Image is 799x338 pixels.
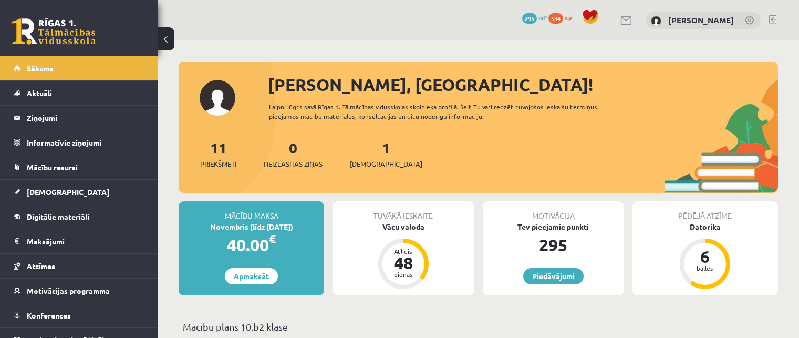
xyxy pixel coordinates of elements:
[689,265,721,271] div: balles
[522,13,537,24] span: 295
[538,13,547,22] span: mP
[483,201,624,221] div: Motivācija
[548,13,577,22] a: 534 xp
[350,138,422,169] a: 1[DEMOGRAPHIC_DATA]
[27,106,144,130] legend: Ziņojumi
[27,187,109,197] span: [DEMOGRAPHIC_DATA]
[27,229,144,253] legend: Maksājumi
[179,201,324,221] div: Mācību maksa
[388,271,419,278] div: dienas
[565,13,572,22] span: xp
[264,159,323,169] span: Neizlasītās ziņas
[27,162,78,172] span: Mācību resursi
[632,201,778,221] div: Pēdējā atzīme
[179,232,324,258] div: 40.00
[27,212,89,221] span: Digitālie materiāli
[27,130,144,155] legend: Informatīvie ziņojumi
[483,221,624,232] div: Tev pieejamie punkti
[268,72,778,97] div: [PERSON_NAME], [GEOGRAPHIC_DATA]!
[179,221,324,232] div: Novembris (līdz [DATE])
[668,15,734,25] a: [PERSON_NAME]
[522,13,547,22] a: 295 mP
[14,81,144,105] a: Aktuāli
[27,261,55,271] span: Atzīmes
[632,221,778,291] a: Datorika 6 balles
[12,18,96,45] a: Rīgas 1. Tālmācības vidusskola
[14,130,144,155] a: Informatīvie ziņojumi
[269,231,276,247] span: €
[651,16,661,26] img: Aleksandrija Līduma
[14,279,144,303] a: Motivācijas programma
[14,204,144,229] a: Digitālie materiāli
[225,268,278,284] a: Apmaksāt
[14,106,144,130] a: Ziņojumi
[14,155,144,179] a: Mācību resursi
[333,201,474,221] div: Tuvākā ieskaite
[14,254,144,278] a: Atzīmes
[200,138,236,169] a: 11Priekšmeti
[523,268,584,284] a: Piedāvājumi
[27,88,52,98] span: Aktuāli
[14,56,144,80] a: Sākums
[333,221,474,291] a: Vācu valoda Atlicis 48 dienas
[388,254,419,271] div: 48
[333,221,474,232] div: Vācu valoda
[350,159,422,169] span: [DEMOGRAPHIC_DATA]
[388,248,419,254] div: Atlicis
[483,232,624,258] div: 295
[264,138,323,169] a: 0Neizlasītās ziņas
[27,286,110,295] span: Motivācijas programma
[689,248,721,265] div: 6
[14,303,144,327] a: Konferences
[632,221,778,232] div: Datorika
[27,64,54,73] span: Sākums
[183,320,774,334] p: Mācību plāns 10.b2 klase
[269,102,629,121] div: Laipni lūgts savā Rīgas 1. Tālmācības vidusskolas skolnieka profilā. Šeit Tu vari redzēt tuvojošo...
[27,311,71,320] span: Konferences
[14,180,144,204] a: [DEMOGRAPHIC_DATA]
[548,13,563,24] span: 534
[14,229,144,253] a: Maksājumi
[200,159,236,169] span: Priekšmeti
